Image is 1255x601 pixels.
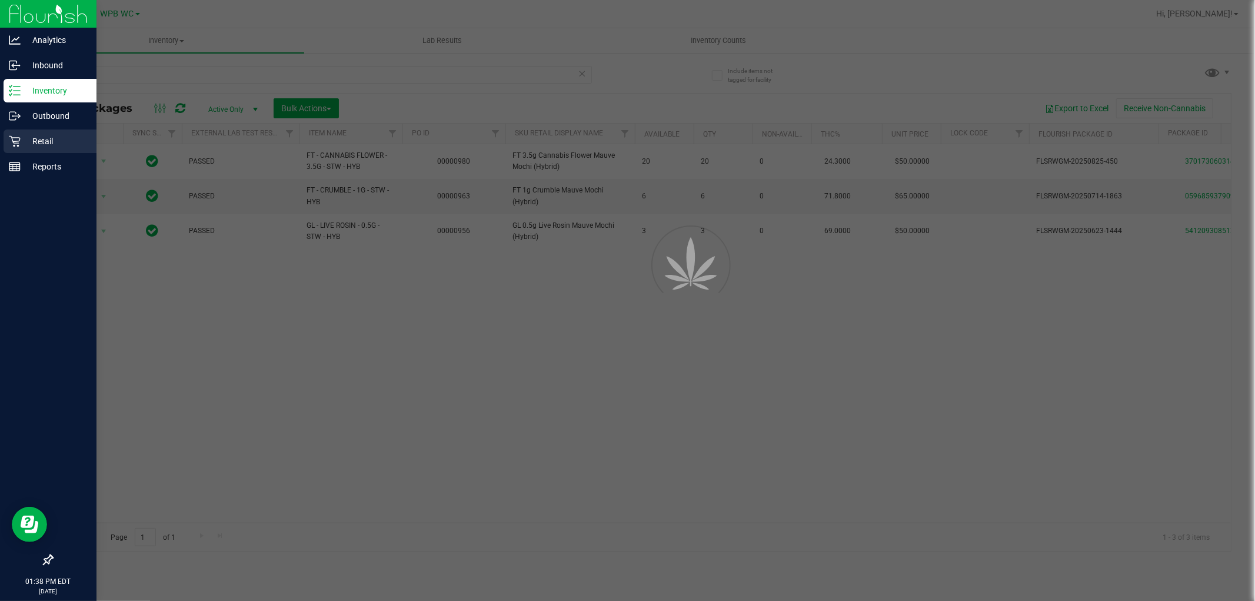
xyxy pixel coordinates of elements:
[5,587,91,596] p: [DATE]
[9,161,21,172] inline-svg: Reports
[9,85,21,97] inline-svg: Inventory
[5,576,91,587] p: 01:38 PM EDT
[12,507,47,542] iframe: Resource center
[21,109,91,123] p: Outbound
[21,58,91,72] p: Inbound
[9,135,21,147] inline-svg: Retail
[9,59,21,71] inline-svg: Inbound
[21,160,91,174] p: Reports
[21,134,91,148] p: Retail
[9,110,21,122] inline-svg: Outbound
[21,84,91,98] p: Inventory
[9,34,21,46] inline-svg: Analytics
[21,33,91,47] p: Analytics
